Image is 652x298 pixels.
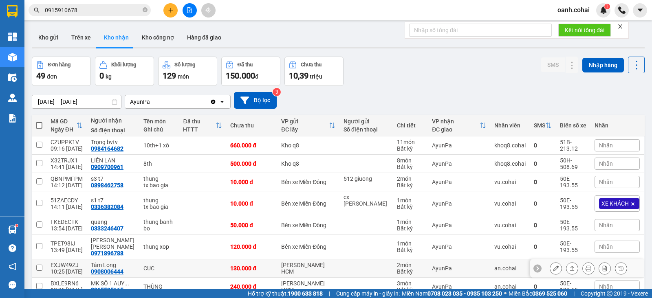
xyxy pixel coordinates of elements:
[281,200,335,207] div: Bến xe Miền Đông
[599,142,613,149] span: Nhãn
[494,179,526,185] div: vu.cohai
[9,281,16,289] span: message
[344,126,389,133] div: Số điện thoại
[91,204,123,210] div: 0336382084
[91,262,135,268] div: Tâm Long
[143,265,175,272] div: CUC
[163,71,176,81] span: 129
[534,179,552,185] div: 0
[143,283,175,290] div: THÙNG
[226,71,255,81] span: 150.000
[573,289,575,298] span: |
[219,99,225,105] svg: open
[397,164,424,170] div: Bất kỳ
[143,142,175,149] div: 10th+1 xô
[397,287,424,293] div: Bất kỳ
[560,280,586,293] div: 50E-193.55
[130,98,150,106] div: AyunPa
[599,243,613,250] span: Nhãn
[599,160,613,167] span: Nhãn
[336,289,400,298] span: Cung cấp máy in - giấy in:
[618,7,626,14] img: phone-icon
[143,7,148,12] span: close-circle
[51,197,83,204] div: 51ZAECDY
[51,262,83,268] div: EXJW49ZJ
[397,268,424,275] div: Bất kỳ
[47,73,57,80] span: đơn
[432,243,486,250] div: AyunPa
[143,160,175,167] div: 8th
[273,88,281,96] sup: 3
[8,53,17,61] img: warehouse-icon
[534,200,552,207] div: 0
[534,222,552,228] div: 0
[34,7,40,13] span: search
[178,73,189,80] span: món
[91,197,135,204] div: s1 t7
[158,57,217,86] button: Số lượng129món
[310,73,322,80] span: triệu
[432,265,486,272] div: AyunPa
[402,289,502,298] span: Miền Nam
[51,126,76,133] div: Ngày ĐH
[428,115,490,136] th: Toggle SortBy
[8,33,17,41] img: dashboard-icon
[397,280,424,287] div: 3 món
[560,197,586,210] div: 50E-193.55
[344,175,389,182] div: 512 giuong
[432,179,486,185] div: AyunPa
[397,225,424,232] div: Bất kỳ
[51,145,83,152] div: 09:16 [DATE]
[255,73,258,80] span: đ
[530,115,556,136] th: Toggle SortBy
[32,57,91,86] button: Đơn hàng49đơn
[427,290,502,297] strong: 0708 023 035 - 0935 103 250
[91,127,135,134] div: Số điện thoại
[494,222,526,228] div: vu.cohai
[187,7,192,13] span: file-add
[91,145,123,152] div: 0984164682
[534,142,552,149] div: 0
[230,265,273,272] div: 130.000 đ
[560,157,586,170] div: 50H-508.69
[91,225,123,232] div: 0333246407
[124,280,129,287] span: ...
[494,283,526,290] div: an.cohai
[281,142,335,149] div: Kho q8
[48,62,70,68] div: Đơn hàng
[51,175,83,182] div: QBNPMFPM
[201,3,216,18] button: aim
[143,118,175,125] div: Tên món
[397,240,424,247] div: 1 món
[135,28,181,47] button: Kho công nợ
[432,160,486,167] div: AyunPa
[230,222,273,228] div: 50.000 đ
[230,179,273,185] div: 10.000 đ
[32,28,65,47] button: Kho gửi
[494,200,526,207] div: vu.cohai
[210,99,216,105] svg: Clear value
[97,28,135,47] button: Kho nhận
[397,219,424,225] div: 1 món
[51,225,83,232] div: 13:54 [DATE]
[551,5,596,15] span: oanh.cohai
[8,114,17,123] img: solution-icon
[599,222,613,228] span: Nhãn
[541,57,565,72] button: SMS
[234,92,277,109] button: Bộ lọc
[143,219,175,232] div: thung banh bo
[409,24,552,37] input: Nhập số tổng đài
[91,157,135,164] div: LIÊN LAN
[566,262,578,274] div: Giao hàng
[230,200,273,207] div: 10.000 đ
[8,226,17,234] img: warehouse-icon
[397,262,424,268] div: 2 món
[9,263,16,270] span: notification
[432,200,486,207] div: AyunPa
[534,122,545,129] div: SMS
[7,5,18,18] img: logo-vxr
[32,95,121,108] input: Select a date range.
[397,247,424,253] div: Bất kỳ
[179,115,226,136] th: Toggle SortBy
[65,28,97,47] button: Trên xe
